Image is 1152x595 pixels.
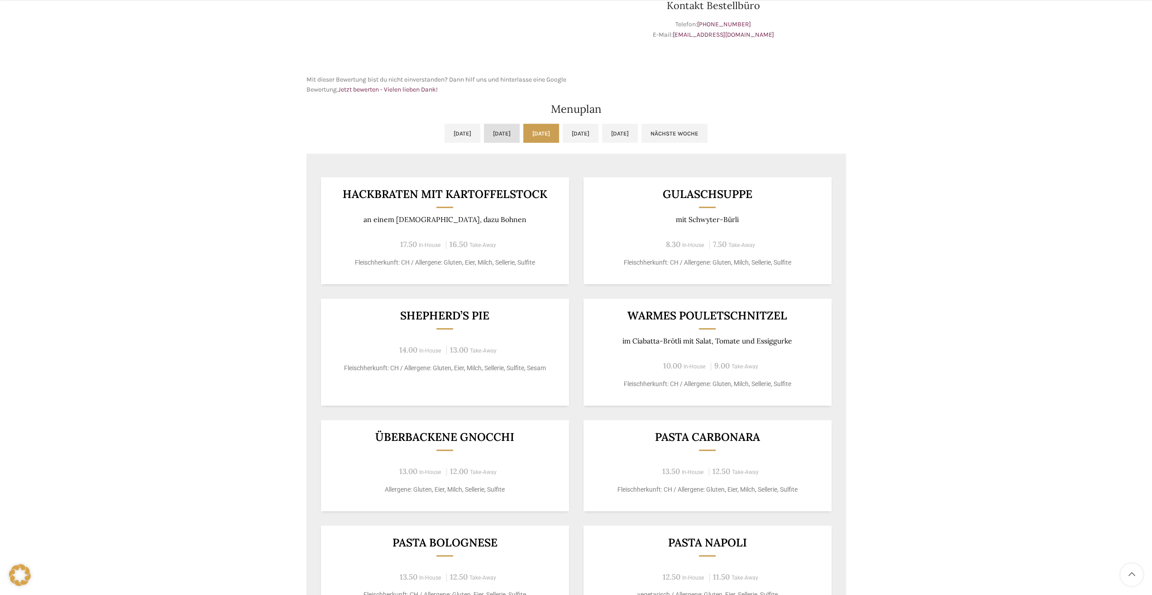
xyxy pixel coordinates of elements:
h3: Shepherd’s Pie [332,310,558,321]
span: 17.50 [400,239,417,249]
span: In-House [419,575,441,581]
span: In-House [419,348,441,354]
span: 9.00 [714,361,730,371]
p: Fleischherkunft: CH / Allergene: Gluten, Eier, Milch, Sellerie, Sulfite, Sesam [332,363,558,373]
span: 13.00 [399,466,417,476]
span: In-House [682,242,704,248]
h3: Pasta Carbonara [594,431,820,443]
a: Nächste Woche [641,124,707,143]
p: an einem [DEMOGRAPHIC_DATA], dazu Bohnen [332,215,558,224]
a: Jetzt bewerten - Vielen lieben Dank! [338,86,438,93]
span: 12.00 [450,466,468,476]
a: [DATE] [484,124,520,143]
p: mit Schwyter-Bürli [594,215,820,224]
span: 16.50 [449,239,468,249]
a: [DATE] [445,124,480,143]
span: 12.50 [450,572,468,582]
span: Take-Away [728,242,755,248]
span: Take-Away [732,469,759,475]
p: Mit dieser Bewertung bist du nicht einverstanden? Dann hilf uns und hinterlasse eine Google Bewer... [306,75,572,95]
span: In-House [682,469,704,475]
p: Fleischherkunft: CH / Allergene: Gluten, Milch, Sellerie, Sulfite [594,379,820,389]
span: In-House [419,242,441,248]
span: In-House [684,363,706,370]
span: 13.00 [450,345,468,355]
a: [EMAIL_ADDRESS][DOMAIN_NAME] [673,31,774,39]
span: 12.50 [712,466,730,476]
span: In-House [682,575,704,581]
span: 7.50 [713,239,727,249]
p: Allergene: Gluten, Eier, Milch, Sellerie, Sulfite [332,485,558,494]
a: [DATE] [563,124,598,143]
p: Fleischherkunft: CH / Allergene: Gluten, Eier, Milch, Sellerie, Sulfite [332,258,558,267]
a: [DATE] [523,124,559,143]
h3: Hackbraten mit Kartoffelstock [332,189,558,200]
span: 10.00 [663,361,682,371]
span: 12.50 [663,572,680,582]
p: im Ciabatta-Brötli mit Salat, Tomate und Essiggurke [594,337,820,345]
p: Fleischherkunft: CH / Allergene: Gluten, Milch, Sellerie, Sulfite [594,258,820,267]
span: 13.50 [662,466,680,476]
p: Fleischherkunft: CH / Allergene: Gluten, Eier, Milch, Sellerie, Sulfite [594,485,820,494]
a: [PHONE_NUMBER] [697,20,751,28]
span: Take-Away [469,242,496,248]
a: [DATE] [602,124,638,143]
span: In-House [419,469,441,475]
span: Take-Away [470,469,497,475]
span: 13.50 [400,572,417,582]
h3: Warmes Pouletschnitzel [594,310,820,321]
h3: Pasta Napoli [594,537,820,548]
span: Take-Away [469,575,496,581]
h3: Gulaschsuppe [594,189,820,200]
span: 14.00 [399,345,417,355]
span: Take-Away [731,575,758,581]
span: Take-Away [731,363,758,370]
p: Telefon: E-Mail: [581,19,846,40]
span: 8.30 [666,239,680,249]
a: Scroll to top button [1120,563,1143,586]
h3: Kontakt Bestellbüro [581,0,846,10]
span: 11.50 [713,572,730,582]
h2: Menuplan [306,104,846,115]
span: Take-Away [470,348,497,354]
h3: Pasta Bolognese [332,537,558,548]
h3: Überbackene Gnocchi [332,431,558,443]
